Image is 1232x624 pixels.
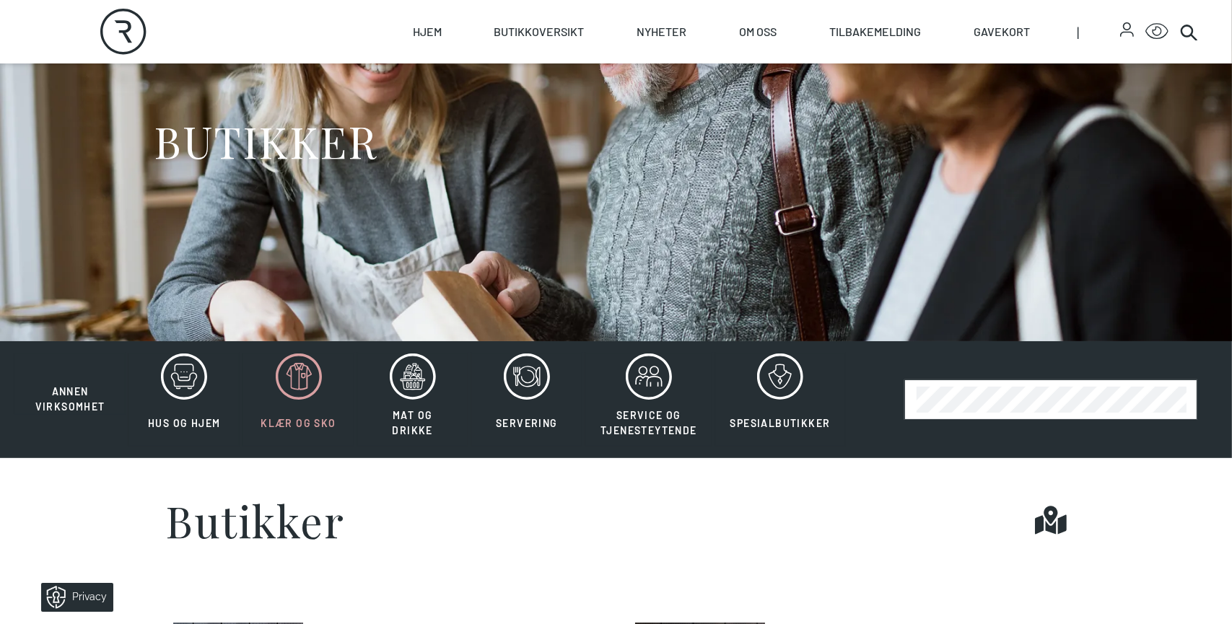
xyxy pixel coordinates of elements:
[585,353,712,447] button: Service og tjenesteytende
[393,409,433,436] span: Mat og drikke
[357,353,468,447] button: Mat og drikke
[128,353,240,447] button: Hus og hjem
[1145,20,1168,43] button: Open Accessibility Menu
[166,498,345,542] h1: Butikker
[715,353,846,447] button: Spesialbutikker
[600,409,697,436] span: Service og tjenesteytende
[730,417,831,429] span: Spesialbutikker
[14,353,126,415] button: Annen virksomhet
[35,385,105,413] span: Annen virksomhet
[14,578,132,617] iframe: Manage Preferences
[243,353,354,447] button: Klær og sko
[148,417,220,429] span: Hus og hjem
[154,114,377,168] h1: BUTIKKER
[496,417,558,429] span: Servering
[261,417,336,429] span: Klær og sko
[471,353,582,447] button: Servering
